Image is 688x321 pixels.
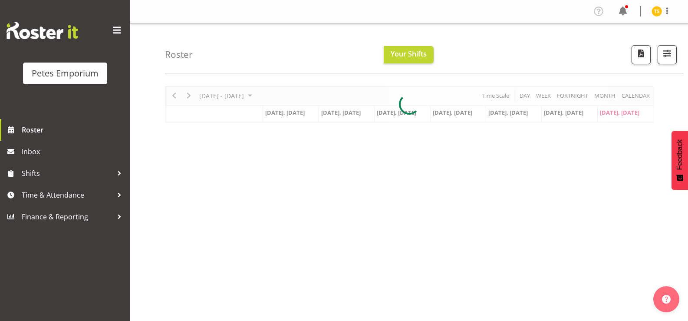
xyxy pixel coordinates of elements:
button: Your Shifts [384,46,434,63]
span: Time & Attendance [22,189,113,202]
button: Filter Shifts [658,45,677,64]
img: Rosterit website logo [7,22,78,39]
span: Shifts [22,167,113,180]
img: help-xxl-2.png [662,295,671,304]
span: Finance & Reporting [22,210,113,223]
div: Petes Emporium [32,67,99,80]
button: Feedback - Show survey [672,131,688,190]
span: Roster [22,123,126,136]
h4: Roster [165,50,193,60]
img: tamara-straker11292.jpg [652,6,662,17]
span: Your Shifts [391,49,427,59]
button: Download a PDF of the roster according to the set date range. [632,45,651,64]
span: Feedback [676,139,684,170]
span: Inbox [22,145,126,158]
